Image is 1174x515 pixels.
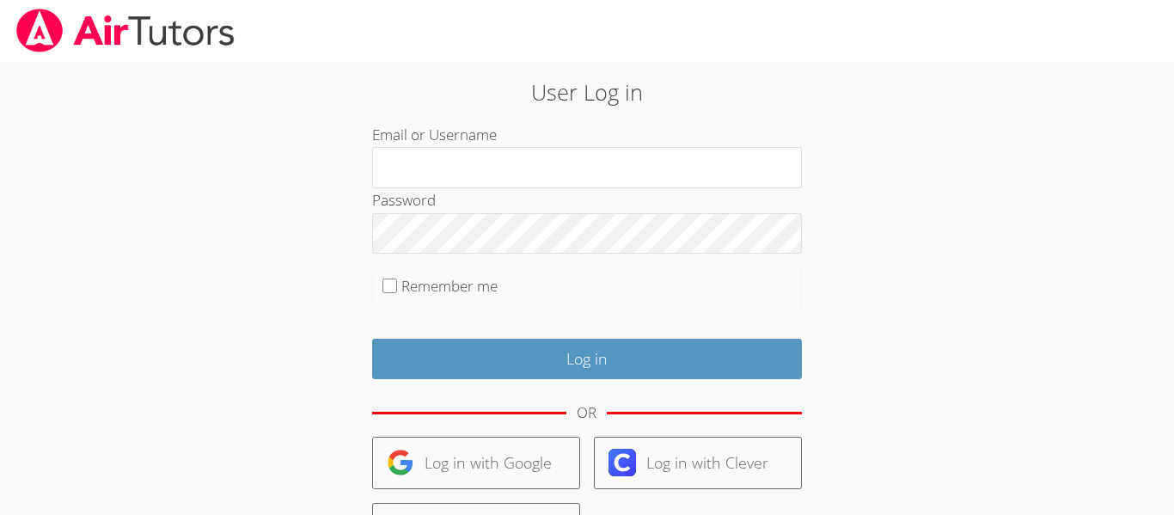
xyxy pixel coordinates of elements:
div: OR [577,401,596,426]
label: Password [372,190,436,210]
h2: User Log in [270,76,904,108]
label: Email or Username [372,125,497,144]
a: Log in with Google [372,437,580,489]
a: Log in with Clever [594,437,802,489]
img: clever-logo-6eab21bc6e7a338710f1a6ff85c0baf02591cd810cc4098c63d3a4b26e2feb20.svg [608,449,636,476]
input: Log in [372,339,802,379]
img: airtutors_banner-c4298cdbf04f3fff15de1276eac7730deb9818008684d7c2e4769d2f7ddbe033.png [15,9,236,52]
label: Remember me [401,276,498,296]
img: google-logo-50288ca7cdecda66e5e0955fdab243c47b7ad437acaf1139b6f446037453330a.svg [387,449,414,476]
